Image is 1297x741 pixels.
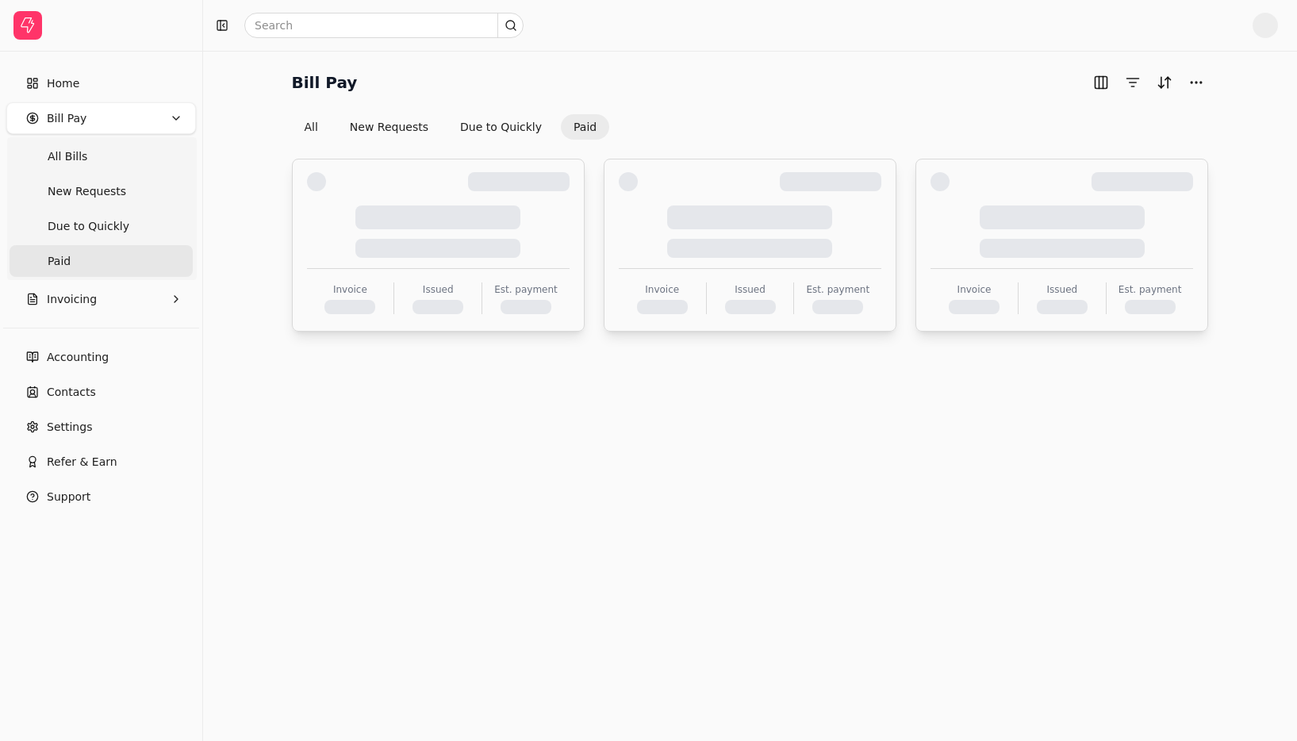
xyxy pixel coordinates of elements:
[6,481,196,513] button: Support
[561,114,609,140] button: Paid
[957,282,992,297] div: Invoice
[48,253,71,270] span: Paid
[423,282,454,297] div: Issued
[333,282,367,297] div: Invoice
[47,454,117,470] span: Refer & Earn
[292,114,610,140] div: Invoice filter options
[292,114,331,140] button: All
[47,291,97,308] span: Invoicing
[806,282,869,297] div: Est. payment
[6,283,196,315] button: Invoicing
[10,140,193,172] a: All Bills
[645,282,679,297] div: Invoice
[6,102,196,134] button: Bill Pay
[494,282,558,297] div: Est. payment
[10,245,193,277] a: Paid
[735,282,766,297] div: Issued
[48,183,126,200] span: New Requests
[47,489,90,505] span: Support
[337,114,441,140] button: New Requests
[47,419,92,436] span: Settings
[6,67,196,99] a: Home
[48,148,87,165] span: All Bills
[10,210,193,242] a: Due to Quickly
[47,349,109,366] span: Accounting
[47,110,86,127] span: Bill Pay
[47,384,96,401] span: Contacts
[48,218,129,235] span: Due to Quickly
[6,341,196,373] a: Accounting
[447,114,554,140] button: Due to Quickly
[6,411,196,443] a: Settings
[292,70,358,95] h2: Bill Pay
[244,13,524,38] input: Search
[6,446,196,478] button: Refer & Earn
[1047,282,1078,297] div: Issued
[6,376,196,408] a: Contacts
[1152,70,1177,95] button: Sort
[10,175,193,207] a: New Requests
[1119,282,1182,297] div: Est. payment
[1184,70,1209,95] button: More
[47,75,79,92] span: Home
